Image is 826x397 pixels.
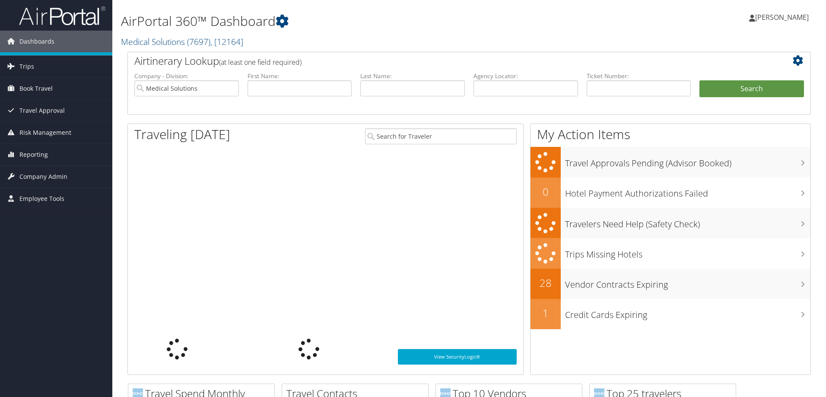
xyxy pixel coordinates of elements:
[531,299,810,329] a: 1Credit Cards Expiring
[531,208,810,238] a: Travelers Need Help (Safety Check)
[398,349,517,365] a: View SecurityLogic®
[134,54,747,68] h2: Airtinerary Lookup
[531,238,810,269] a: Trips Missing Hotels
[19,144,48,165] span: Reporting
[19,78,53,99] span: Book Travel
[565,183,810,200] h3: Hotel Payment Authorizations Failed
[531,306,561,321] h2: 1
[531,178,810,208] a: 0Hotel Payment Authorizations Failed
[19,56,34,77] span: Trips
[248,72,352,80] label: First Name:
[19,31,54,52] span: Dashboards
[531,125,810,143] h1: My Action Items
[531,147,810,178] a: Travel Approvals Pending (Advisor Booked)
[531,184,561,199] h2: 0
[587,72,691,80] label: Ticket Number:
[749,4,817,30] a: [PERSON_NAME]
[565,305,810,321] h3: Credit Cards Expiring
[19,166,67,187] span: Company Admin
[134,125,230,143] h1: Traveling [DATE]
[565,244,810,260] h3: Trips Missing Hotels
[19,122,71,143] span: Risk Management
[365,128,517,144] input: Search for Traveler
[19,6,105,26] img: airportal-logo.png
[219,57,302,67] span: (at least one field required)
[19,188,64,210] span: Employee Tools
[565,153,810,169] h3: Travel Approvals Pending (Advisor Booked)
[360,72,465,80] label: Last Name:
[755,13,809,22] span: [PERSON_NAME]
[210,36,243,48] span: , [ 12164 ]
[121,12,585,30] h1: AirPortal 360™ Dashboard
[134,72,239,80] label: Company - Division:
[531,269,810,299] a: 28Vendor Contracts Expiring
[187,36,210,48] span: ( 7697 )
[19,100,65,121] span: Travel Approval
[531,276,561,290] h2: 28
[565,214,810,230] h3: Travelers Need Help (Safety Check)
[121,36,243,48] a: Medical Solutions
[699,80,804,98] button: Search
[473,72,578,80] label: Agency Locator:
[565,274,810,291] h3: Vendor Contracts Expiring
